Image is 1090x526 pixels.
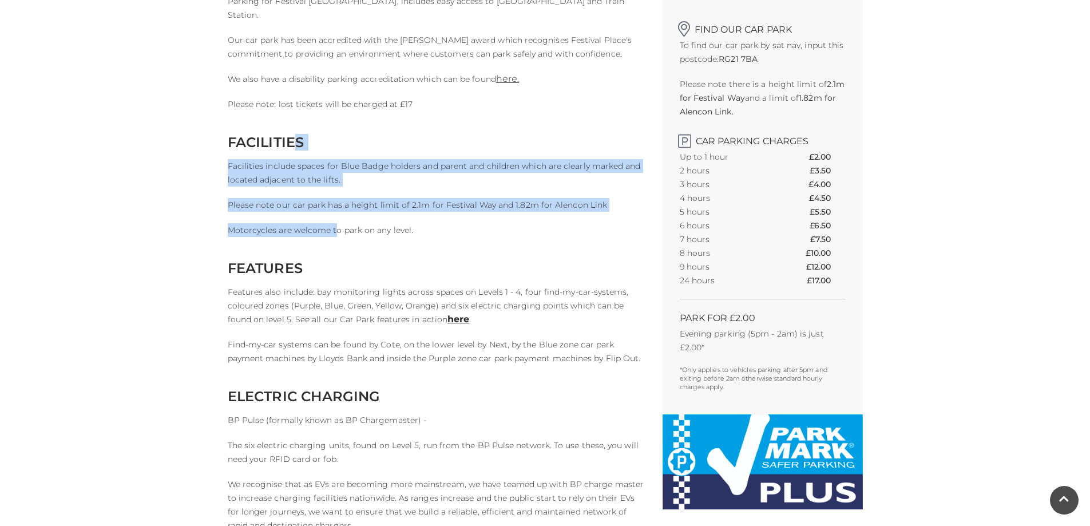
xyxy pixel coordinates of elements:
[228,97,645,111] p: Please note: lost tickets will be charged at £17
[806,246,846,260] th: £10.00
[496,73,519,84] a: here.
[806,260,846,274] th: £12.00
[663,414,863,509] img: Park-Mark-Plus-LG.jpeg
[809,191,845,205] th: £4.50
[228,413,645,427] p: BP Pulse (formally known as BP Chargemaster) -
[680,17,846,35] h2: Find our car park
[680,150,771,164] th: Up to 1 hour
[810,205,845,219] th: £5.50
[680,313,846,323] h2: PARK FOR £2.00
[809,150,845,164] th: £2.00
[680,164,771,177] th: 2 hours
[228,159,645,187] p: Facilities include spaces for Blue Badge holders and parent and children which are clearly marked...
[680,232,771,246] th: 7 hours
[680,274,771,287] th: 24 hours
[228,285,645,326] p: Features also include: bay monitoring lights across spaces on Levels 1 - 4, four find-my-car-syst...
[228,72,645,86] p: We also have a disability parking accreditation which can be found
[680,77,846,118] p: Please note there is a height limit of and a limit of
[810,219,845,232] th: £6.50
[680,246,771,260] th: 8 hours
[680,219,771,232] th: 6 hours
[680,205,771,219] th: 5 hours
[680,260,771,274] th: 9 hours
[228,198,645,212] p: Please note our car park has a height limit of 2.1m for Festival Way and 1.82m for Alencon Link
[228,388,645,405] h2: ELECTRIC CHARGING
[680,38,846,66] p: To find our car park by sat nav, input this postcode:
[807,274,846,287] th: £17.00
[228,438,645,466] p: The six electric charging units, found on Level 5, run from the BP Pulse network. To use these, y...
[228,33,645,61] p: Our car park has been accredited with the [PERSON_NAME] award which recognises Festival Place's c...
[680,366,846,391] p: *Only applies to vehicles parking after 5pm and exiting before 2am otherwise standard hourly char...
[719,54,758,64] strong: RG21 7BA
[808,177,845,191] th: £4.00
[680,191,771,205] th: 4 hours
[810,232,845,246] th: £7.50
[680,130,846,147] h2: Car Parking Charges
[680,327,846,354] p: Evening parking (5pm - 2am) is just £2.00*
[447,314,469,325] a: here
[228,260,645,276] h2: FEATURES
[228,223,645,237] p: Motorcycles are welcome to park on any level.
[810,164,845,177] th: £3.50
[228,134,645,151] h2: FACILITIES
[228,338,645,365] p: Find-my-car systems can be found by Cote, on the lower level by Next, by the Blue zone car park p...
[680,177,771,191] th: 3 hours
